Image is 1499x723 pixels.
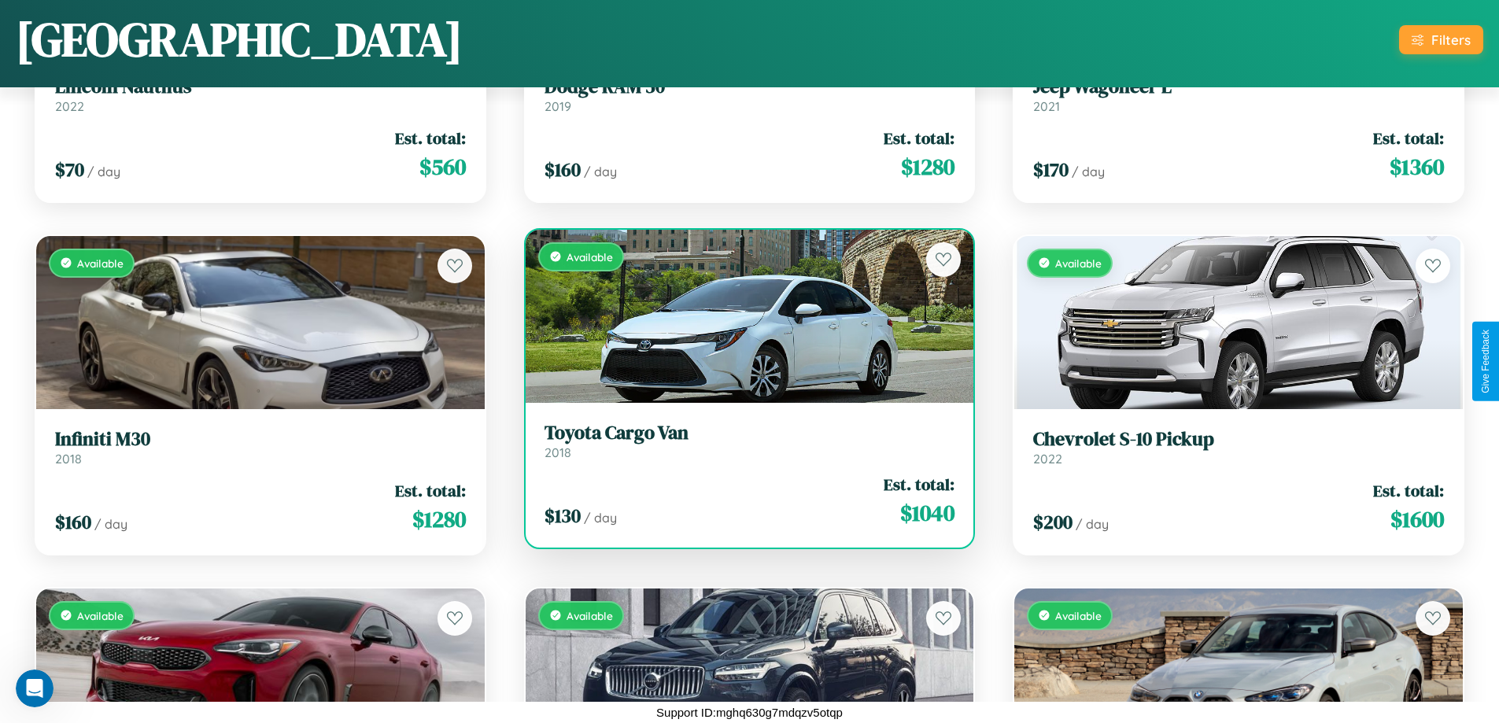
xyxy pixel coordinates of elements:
[87,164,120,179] span: / day
[16,670,54,707] iframe: Intercom live chat
[1373,479,1444,502] span: Est. total:
[1390,151,1444,183] span: $ 1360
[55,428,466,451] h3: Infiniti M30
[545,98,571,114] span: 2019
[567,250,613,264] span: Available
[1076,516,1109,532] span: / day
[900,497,954,529] span: $ 1040
[1373,127,1444,149] span: Est. total:
[1390,504,1444,535] span: $ 1600
[1055,256,1102,270] span: Available
[1399,25,1483,54] button: Filters
[545,503,581,529] span: $ 130
[1033,428,1444,467] a: Chevrolet S-10 Pickup2022
[884,473,954,496] span: Est. total:
[545,422,955,460] a: Toyota Cargo Van2018
[1033,509,1073,535] span: $ 200
[94,516,127,532] span: / day
[545,157,581,183] span: $ 160
[884,127,954,149] span: Est. total:
[1431,31,1471,48] div: Filters
[1480,330,1491,393] div: Give Feedback
[1033,428,1444,451] h3: Chevrolet S-10 Pickup
[584,164,617,179] span: / day
[55,98,84,114] span: 2022
[55,428,466,467] a: Infiniti M302018
[545,76,955,98] h3: Dodge RAM 50
[395,479,466,502] span: Est. total:
[1055,609,1102,622] span: Available
[545,76,955,114] a: Dodge RAM 502019
[55,157,84,183] span: $ 70
[545,444,571,460] span: 2018
[77,256,124,270] span: Available
[1033,76,1444,114] a: Jeep Wagoneer L2021
[656,702,843,723] p: Support ID: mghq630g7mdqzv5otqp
[55,76,466,98] h3: Lincoln Nautilus
[1072,164,1105,179] span: / day
[77,609,124,622] span: Available
[55,451,82,467] span: 2018
[1033,451,1062,467] span: 2022
[567,609,613,622] span: Available
[55,509,91,535] span: $ 160
[395,127,466,149] span: Est. total:
[1033,76,1444,98] h3: Jeep Wagoneer L
[419,151,466,183] span: $ 560
[545,422,955,444] h3: Toyota Cargo Van
[412,504,466,535] span: $ 1280
[55,76,466,114] a: Lincoln Nautilus2022
[584,510,617,526] span: / day
[901,151,954,183] span: $ 1280
[1033,157,1069,183] span: $ 170
[1033,98,1060,114] span: 2021
[16,7,463,72] h1: [GEOGRAPHIC_DATA]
